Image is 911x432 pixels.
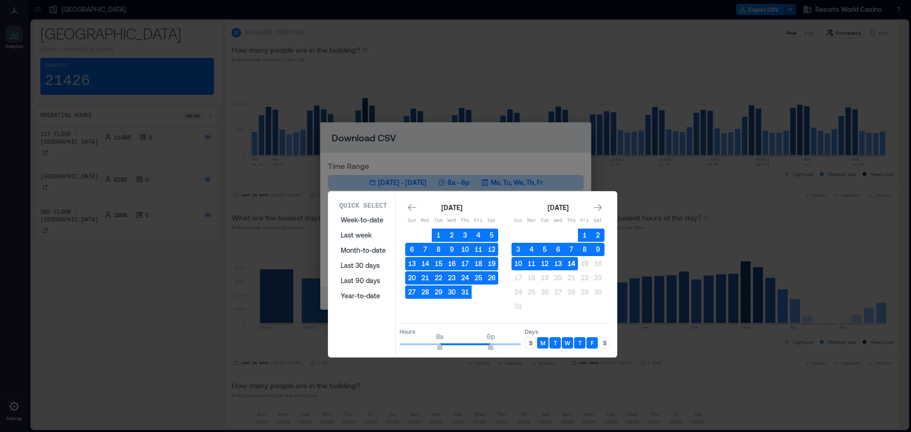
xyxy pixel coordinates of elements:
[538,257,551,270] button: 12
[335,243,391,258] button: Month-to-date
[591,243,604,256] button: 9
[565,217,578,225] p: Thu
[551,214,565,228] th: Wednesday
[438,202,465,213] div: [DATE]
[487,332,495,340] span: 6p
[591,229,604,242] button: 2
[405,285,418,299] button: 27
[591,201,604,214] button: Go to next month
[565,243,578,256] button: 7
[445,257,458,270] button: 16
[538,243,551,256] button: 5
[418,285,432,299] button: 28
[405,214,418,228] th: Sunday
[485,271,498,285] button: 26
[525,214,538,228] th: Monday
[418,243,432,256] button: 7
[445,229,458,242] button: 2
[565,339,570,347] p: W
[432,217,445,225] p: Tue
[405,243,418,256] button: 6
[405,257,418,270] button: 13
[551,285,565,299] button: 27
[578,285,591,299] button: 29
[485,214,498,228] th: Saturday
[551,271,565,285] button: 20
[436,332,444,340] span: 8a
[335,273,391,288] button: Last 90 days
[525,243,538,256] button: 4
[485,243,498,256] button: 12
[472,229,485,242] button: 4
[525,285,538,299] button: 25
[538,271,551,285] button: 19
[335,228,391,243] button: Last week
[511,300,525,313] button: 31
[529,339,532,347] p: S
[335,288,391,303] button: Year-to-date
[578,217,591,225] p: Fri
[485,217,498,225] p: Sat
[472,214,485,228] th: Friday
[591,214,604,228] th: Saturday
[525,271,538,285] button: 18
[578,214,591,228] th: Friday
[591,285,604,299] button: 30
[418,214,432,228] th: Monday
[511,214,525,228] th: Sunday
[578,271,591,285] button: 22
[485,229,498,242] button: 5
[458,257,472,270] button: 17
[458,243,472,256] button: 10
[525,328,610,335] p: Days
[578,339,582,347] p: T
[591,217,604,225] p: Sat
[591,257,604,270] button: 16
[432,243,445,256] button: 8
[511,285,525,299] button: 24
[418,217,432,225] p: Mon
[400,328,521,335] p: Hours
[591,339,594,347] p: F
[511,217,525,225] p: Sun
[565,257,578,270] button: 14
[591,271,604,285] button: 23
[511,243,525,256] button: 3
[472,257,485,270] button: 18
[418,271,432,285] button: 21
[578,257,591,270] button: 15
[565,214,578,228] th: Thursday
[432,229,445,242] button: 1
[405,217,418,225] p: Sun
[538,285,551,299] button: 26
[551,257,565,270] button: 13
[554,339,557,347] p: T
[525,217,538,225] p: Mon
[339,201,387,211] p: Quick Select
[511,257,525,270] button: 10
[445,214,458,228] th: Wednesday
[578,243,591,256] button: 8
[472,217,485,225] p: Fri
[551,243,565,256] button: 6
[551,217,565,225] p: Wed
[405,201,418,214] button: Go to previous month
[432,285,445,299] button: 29
[472,271,485,285] button: 25
[511,271,525,285] button: 17
[565,285,578,299] button: 28
[565,271,578,285] button: 21
[335,258,391,273] button: Last 30 days
[458,271,472,285] button: 24
[538,217,551,225] p: Tue
[405,271,418,285] button: 20
[472,243,485,256] button: 11
[458,214,472,228] th: Thursday
[445,285,458,299] button: 30
[445,243,458,256] button: 9
[538,214,551,228] th: Tuesday
[432,271,445,285] button: 22
[445,217,458,225] p: Wed
[525,257,538,270] button: 11
[458,229,472,242] button: 3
